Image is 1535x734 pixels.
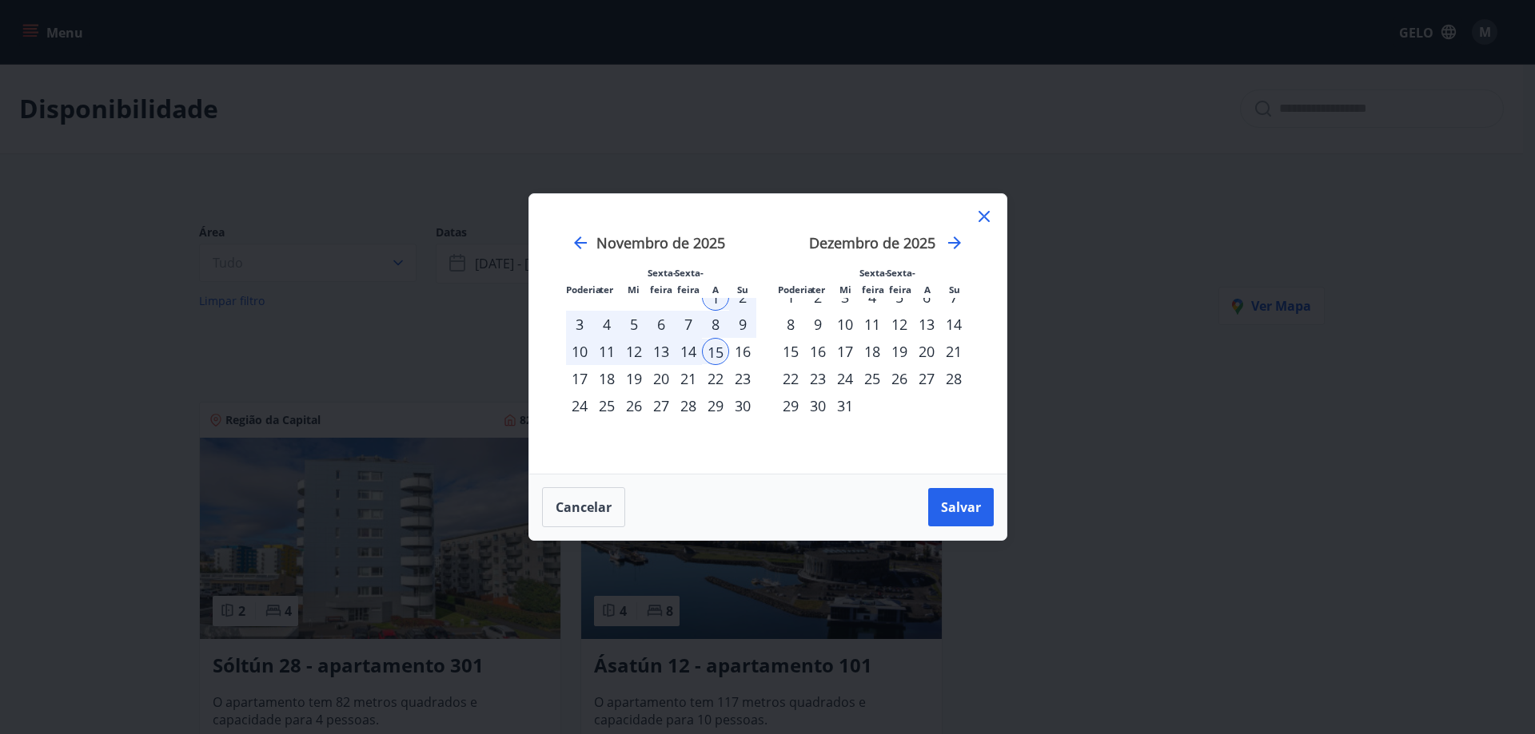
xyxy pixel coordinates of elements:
td: Choose miðvikudagur, 19. nóvember 2025 as your check-out date. It’s available. [620,365,648,392]
font: 3 [576,315,584,334]
font: Su [737,284,748,296]
font: 26 [626,396,642,415]
td: Selected. miðvikudagur, 12. nóvember 2025 [620,338,648,365]
td: Selected. þriðjudagur, 11. nóvember 2025 [593,338,620,365]
td: Choose sunnudagur, 28. desember 2025 as your check-out date. It’s available. [940,365,967,392]
font: 10 [837,315,853,334]
font: Sexta-feira [887,267,915,296]
font: Cancelar [556,498,612,516]
td: Choose mánudagur, 17. nóvember 2025 as your check-out date. It’s available. [566,365,593,392]
td: Choose laugardagur, 20. desember 2025 as your check-out date. It’s available. [913,338,940,365]
td: Choose föstudagur, 21. nóvember 2025 as your check-out date. It’s available. [675,365,702,392]
td: Selected. laugardagur, 8. nóvember 2025 [702,311,729,338]
td: Choose sunnudagur, 21. desember 2025 as your check-out date. It’s available. [940,338,967,365]
td: Choose þriðjudagur, 23. desember 2025 as your check-out date. It’s available. [804,365,831,392]
td: Choose fimmtudagur, 20. nóvember 2025 as your check-out date. It’s available. [648,365,675,392]
td: Selected. föstudagur, 7. nóvember 2025 [675,311,702,338]
td: Choose sunnudagur, 30. nóvember 2025 as your check-out date. It’s available. [729,392,756,419]
td: Selected. mánudagur, 3. nóvember 2025 [566,311,593,338]
button: Cancelar [542,487,625,527]
td: Choose fimmtudagur, 18. desember 2025 as your check-out date. It’s available. [859,338,886,365]
font: 11 [599,342,615,361]
font: 28 [946,369,962,388]
font: 30 [810,396,826,415]
font: Mi [839,284,851,296]
font: 22 [708,369,724,388]
font: 16 [810,342,826,361]
font: 14 [946,315,962,334]
font: Su [949,284,960,296]
font: 18 [864,342,880,361]
td: Selected. fimmtudagur, 13. nóvember 2025 [648,338,675,365]
td: Choose miðvikudagur, 24. desember 2025 as your check-out date. It’s available. [831,365,859,392]
div: Calendário [548,213,987,454]
td: Choose sunnudagur, 14. desember 2025 as your check-out date. It’s available. [940,311,967,338]
td: Selecionado como data final. Sábado, 15 de novembro de 2025 [702,338,729,365]
font: 17 [572,369,588,388]
td: Choose mánudagur, 22. desember 2025 as your check-out date. It’s available. [777,365,804,392]
font: 28 [680,396,696,415]
td: Choose fimmtudagur, 25. desember 2025 as your check-out date. It’s available. [859,365,886,392]
font: 23 [810,369,826,388]
font: 29 [708,396,724,415]
td: Choose miðvikudagur, 10. desember 2025 as your check-out date. It’s available. [831,311,859,338]
font: 21 [946,342,962,361]
font: 25 [864,369,880,388]
font: 9 [814,315,822,334]
font: 24 [837,369,853,388]
td: Choose sunnudagur, 16. nóvember 2025 as your check-out date. It’s available. [729,338,756,365]
font: Sexta-feira [675,267,704,296]
font: Dezembro de 2025 [809,233,935,252]
td: Choose föstudagur, 12. desember 2025 as your check-out date. It’s available. [886,311,913,338]
font: 12 [626,342,642,361]
font: 31 [837,396,853,415]
font: 7 [684,315,692,334]
font: 17 [837,342,853,361]
button: Salvar [928,488,994,526]
td: Choose þriðjudagur, 16. desember 2025 as your check-out date. It’s available. [804,338,831,365]
font: 15 [783,342,799,361]
font: Mi [628,284,640,296]
font: 16 [735,342,751,361]
font: ter [600,284,613,296]
td: Choose fimmtudagur, 11. desember 2025 as your check-out date. It’s available. [859,311,886,338]
td: Choose miðvikudagur, 26. nóvember 2025 as your check-out date. It’s available. [620,392,648,419]
td: Choose mánudagur, 8. desember 2025 as your check-out date. It’s available. [777,311,804,338]
font: 24 [572,396,588,415]
td: Choose laugardagur, 22. nóvember 2025 as your check-out date. It’s available. [702,365,729,392]
font: Poderia [566,284,601,296]
font: 30 [735,396,751,415]
td: Choose laugardagur, 13. desember 2025 as your check-out date. It’s available. [913,311,940,338]
font: Sexta-feira [859,267,888,296]
td: Choose sunnudagur, 23. nóvember 2025 as your check-out date. It’s available. [729,365,756,392]
td: Choose mánudagur, 29. desember 2025 as your check-out date. It’s available. [777,392,804,419]
font: Poderia [778,284,813,296]
td: Choose laugardagur, 29. nóvember 2025 as your check-out date. It’s available. [702,392,729,419]
font: 8 [787,315,795,334]
font: 27 [653,396,669,415]
font: 18 [599,369,615,388]
font: Sexta-feira [648,267,676,296]
font: 8 [712,315,720,334]
td: Choose miðvikudagur, 17. desember 2025 as your check-out date. It’s available. [831,338,859,365]
div: Avance para mudar para o próximo mês. [945,233,964,252]
font: 26 [891,369,907,388]
td: Selected. föstudagur, 14. nóvember 2025 [675,338,702,365]
td: Choose mánudagur, 15. desember 2025 as your check-out date. It’s available. [777,338,804,365]
td: Choose fimmtudagur, 27. nóvember 2025 as your check-out date. It’s available. [648,392,675,419]
td: Selected. miðvikudagur, 5. nóvember 2025 [620,311,648,338]
font: 14 [680,342,696,361]
td: Choose föstudagur, 28. nóvember 2025 as your check-out date. It’s available. [675,392,702,419]
font: 9 [739,315,747,334]
font: 20 [919,342,935,361]
font: Novembro de 2025 [596,233,725,252]
font: 19 [626,369,642,388]
font: Salvar [941,498,981,516]
td: Choose þriðjudagur, 9. desember 2025 as your check-out date. It’s available. [804,311,831,338]
td: Choose föstudagur, 26. desember 2025 as your check-out date. It’s available. [886,365,913,392]
td: Choose miðvikudagur, 31. desember 2025 as your check-out date. It’s available. [831,392,859,419]
div: Retroceda para alternar para o mês anterior. [571,233,590,252]
font: 5 [630,315,638,334]
font: 21 [680,369,696,388]
font: A [924,284,931,296]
